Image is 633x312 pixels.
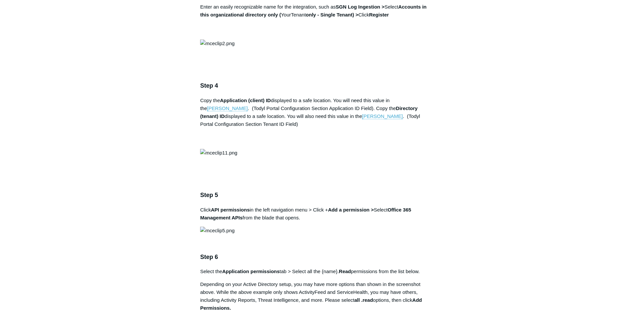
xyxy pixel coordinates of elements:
a: [PERSON_NAME] [362,113,403,119]
strong: Application (client) ID [220,98,271,103]
strong: all .read [354,297,373,303]
strong: Register [369,12,389,17]
img: mceclip11.png [200,149,237,157]
strong: Add a permission > [328,207,374,213]
h3: Step 5 [200,190,433,200]
img: mceclip2.png [200,40,234,47]
strong: Office 365 Management APIs [200,207,411,220]
strong: Accounts in this organizational directory only ( [200,4,427,17]
h3: Step 6 [200,252,433,262]
p: Copy the displayed to a safe location. You will need this value in the . (Todyl Portal Configurat... [200,97,433,144]
strong: SGN Log Ingestion > [336,4,384,10]
p: Click in the left navigation menu > Click + Select from the blade that opens. [200,206,433,222]
p: Depending on your Active Directory setup, you may have more options than shown in the screenshot ... [200,280,433,312]
h3: Step 4 [200,81,433,91]
strong: Read [339,269,351,274]
img: mceclip5.png [200,227,234,235]
strong: only - Single Tenant) > [306,12,358,17]
strong: Application permissions [222,269,280,274]
strong: API permissions [211,207,250,213]
strong: Directory (tenant) ID [200,105,418,119]
p: Enter an easily recognizable name for the integration, such as Select YourTenant Click [200,3,433,35]
p: Select the tab > Select all the {name}. permissions from the list below. [200,268,433,275]
a: [PERSON_NAME] [207,105,248,111]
